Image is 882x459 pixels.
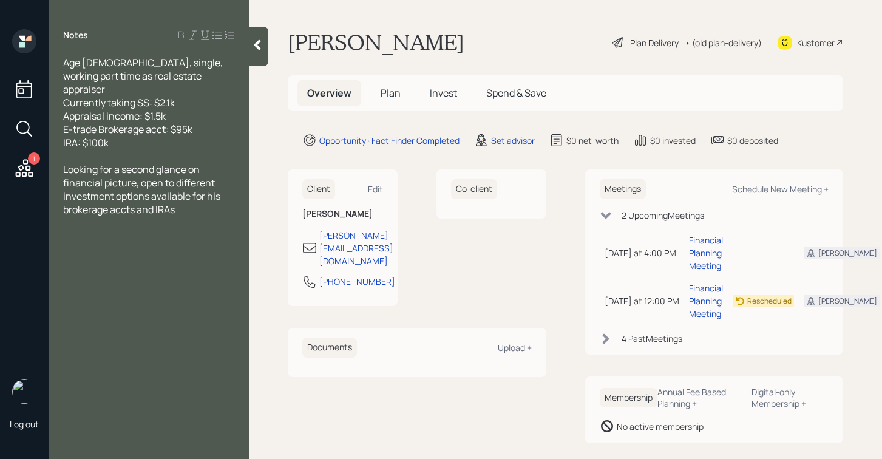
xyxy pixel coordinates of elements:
[617,420,704,433] div: No active membership
[689,282,723,320] div: Financial Planning Meeting
[63,96,175,109] span: Currently taking SS: $2.1k
[751,386,829,409] div: Digital-only Membership +
[566,134,619,147] div: $0 net-worth
[797,36,835,49] div: Kustomer
[622,332,682,345] div: 4 Past Meeting s
[63,56,225,96] span: Age [DEMOGRAPHIC_DATA], single, working part time as real estate appraiser
[381,86,401,100] span: Plan
[622,209,704,222] div: 2 Upcoming Meeting s
[732,183,829,195] div: Schedule New Meeting +
[650,134,696,147] div: $0 invested
[600,179,646,199] h6: Meetings
[747,296,792,307] div: Rescheduled
[630,36,679,49] div: Plan Delivery
[727,134,778,147] div: $0 deposited
[818,248,877,259] div: [PERSON_NAME]
[486,86,546,100] span: Spend & Save
[818,296,877,307] div: [PERSON_NAME]
[685,36,762,49] div: • (old plan-delivery)
[10,418,39,430] div: Log out
[491,134,535,147] div: Set advisor
[368,183,383,195] div: Edit
[12,379,36,404] img: robby-grisanti-headshot.png
[63,123,192,136] span: E-trade Brokerage acct: $95k
[605,294,679,307] div: [DATE] at 12:00 PM
[605,246,679,259] div: [DATE] at 4:00 PM
[307,86,351,100] span: Overview
[600,388,657,408] h6: Membership
[430,86,457,100] span: Invest
[451,179,497,199] h6: Co-client
[63,109,166,123] span: Appraisal income: $1.5k
[302,338,357,358] h6: Documents
[63,136,109,149] span: IRA: $100k
[63,29,88,41] label: Notes
[319,275,395,288] div: [PHONE_NUMBER]
[28,152,40,165] div: 1
[302,179,335,199] h6: Client
[498,342,532,353] div: Upload +
[63,163,222,216] span: Looking for a second glance on financial picture, open to different investment options available ...
[302,209,383,219] h6: [PERSON_NAME]
[288,29,464,56] h1: [PERSON_NAME]
[657,386,742,409] div: Annual Fee Based Planning +
[319,229,393,267] div: [PERSON_NAME][EMAIL_ADDRESS][DOMAIN_NAME]
[319,134,460,147] div: Opportunity · Fact Finder Completed
[689,234,723,272] div: Financial Planning Meeting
